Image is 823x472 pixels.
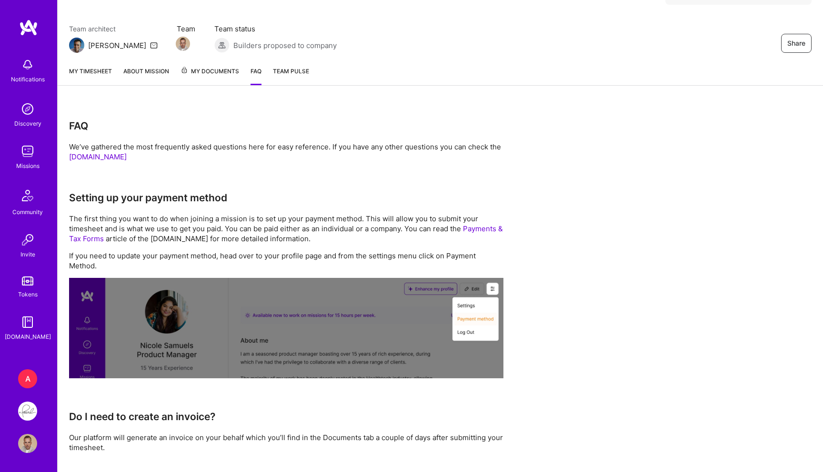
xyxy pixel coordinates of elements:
img: discovery [18,99,37,118]
img: Team Member Avatar [176,37,190,51]
img: tokens [22,276,33,285]
img: bell [18,55,37,74]
div: [DOMAIN_NAME] [5,332,51,342]
p: Our platform will generate an invoice on your behalf which you’ll find in the Documents tab a cou... [69,433,503,452]
div: Community [12,207,43,217]
span: Share [787,39,805,48]
img: Invite [18,230,37,249]
a: About Mission [123,66,169,85]
span: Team [177,24,195,34]
p: If you need to update your payment method, head over to your profile page and from the settings m... [69,251,503,271]
p: We’ve gathered the most frequently asked questions here for easy reference. If you have any other... [69,142,503,162]
div: Notifications [11,74,45,84]
a: [DOMAIN_NAME] [69,152,127,161]
a: My Documents [181,66,239,85]
img: Team Architect [69,38,84,53]
img: Builders proposed to company [214,38,230,53]
img: User Avatar [18,434,37,453]
a: Team Member Avatar [177,36,189,52]
img: Community [16,184,39,207]
div: Discovery [14,118,41,128]
img: Pearl: Product Team [18,402,37,421]
a: A [16,369,40,388]
span: Team architect [69,24,158,34]
div: [PERSON_NAME] [88,40,146,50]
i: icon Mail [150,41,158,49]
a: My timesheet [69,66,112,85]
a: Team Pulse [273,66,309,85]
span: My Documents [181,66,239,77]
a: Pearl: Product Team [16,402,40,421]
div: Tokens [18,289,38,299]
p: The first thing you want to do when joining a mission is to set up your payment method. This will... [69,214,503,244]
img: teamwork [18,142,37,161]
span: Team status [214,24,337,34]
span: Builders proposed to company [233,40,337,50]
img: guide book [18,313,37,332]
div: Invite [20,249,35,259]
h3: Setting up your payment method [69,192,503,204]
div: A [18,369,37,388]
a: FAQ [251,66,261,85]
span: Team Pulse [273,68,309,75]
h3: FAQ [69,120,503,132]
div: Missions [16,161,40,171]
a: Payments & Tax Forms [69,224,503,243]
button: Share [781,34,812,53]
img: Setting up your payment method [69,278,503,378]
a: User Avatar [16,434,40,453]
img: logo [19,19,38,36]
h3: Do I need to create an invoice? [69,411,503,423]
